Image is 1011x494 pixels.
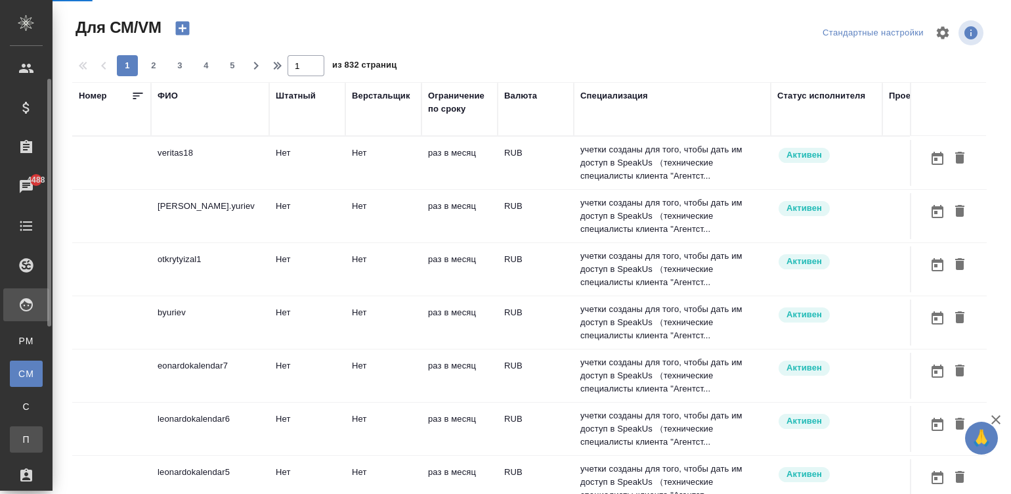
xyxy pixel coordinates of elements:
[786,308,822,321] p: Активен
[949,200,971,224] button: Удалить
[926,466,949,490] button: Открыть календарь загрузки
[151,140,269,186] td: veritas18
[269,140,345,186] td: Нет
[580,196,764,236] p: учетки созданы для того, чтобы дать им доступ в SpeakUs （технические специалисты клиента "Агентст...
[777,306,876,324] div: Рядовой исполнитель: назначай с учетом рейтинга
[151,406,269,452] td: leonardokalendar6
[949,306,971,330] button: Удалить
[958,20,986,45] span: Посмотреть информацию
[498,300,574,346] td: RUB
[345,300,421,346] td: Нет
[926,359,949,384] button: Открыть календарь загрузки
[269,246,345,292] td: Нет
[3,170,49,203] a: 4488
[10,328,43,354] a: PM
[345,246,421,292] td: Нет
[949,146,971,171] button: Удалить
[10,361,43,387] a: CM
[498,140,574,186] td: RUB
[970,424,993,452] span: 🙏
[428,89,491,116] div: Ограничение по сроку
[580,303,764,342] p: учетки созданы для того, чтобы дать им доступ в SpeakUs （технические специалисты клиента "Агентст...
[345,406,421,452] td: Нет
[276,89,316,102] div: Штатный
[498,406,574,452] td: RUB
[269,353,345,399] td: Нет
[269,406,345,452] td: Нет
[16,334,36,348] span: PM
[269,193,345,239] td: Нет
[786,202,822,215] p: Активен
[151,246,269,292] td: otkrytyizal1
[345,193,421,239] td: Нет
[352,89,410,102] div: Верстальщик
[10,426,43,453] a: П
[819,23,927,43] div: split button
[777,359,876,377] div: Рядовой исполнитель: назначай с учетом рейтинга
[949,359,971,384] button: Удалить
[949,466,971,490] button: Удалить
[580,356,764,395] p: учетки созданы для того, чтобы дать им доступ в SpeakUs （технические специалисты клиента "Агентст...
[421,300,498,346] td: раз в месяц
[580,143,764,183] p: учетки созданы для того, чтобы дать им доступ в SpeakUs （технические специалисты клиента "Агентст...
[196,55,217,76] button: 4
[889,89,965,102] div: Проектный отдел
[269,300,345,346] td: Нет
[16,367,36,380] span: CM
[158,89,178,102] div: ФИО
[927,17,958,49] span: Настроить таблицу
[421,246,498,292] td: раз в месяц
[10,393,43,420] a: С
[786,361,822,374] p: Активен
[580,89,648,102] div: Специализация
[143,59,164,72] span: 2
[421,140,498,186] td: раз в месяц
[19,173,53,187] span: 4488
[965,422,998,455] button: 🙏
[16,400,36,413] span: С
[169,59,190,72] span: 3
[580,250,764,289] p: учетки созданы для того, чтобы дать им доступ в SpeakUs （технические специалисты клиента "Агентст...
[345,140,421,186] td: Нет
[143,55,164,76] button: 2
[926,306,949,330] button: Открыть календарь загрузки
[72,17,161,38] span: Для СМ/VM
[222,55,243,76] button: 5
[777,89,865,102] div: Статус исполнителя
[498,246,574,292] td: RUB
[498,353,574,399] td: RUB
[926,200,949,224] button: Открыть календарь загрузки
[926,413,949,437] button: Открыть календарь загрузки
[498,193,574,239] td: RUB
[504,89,537,102] div: Валюта
[786,468,822,481] p: Активен
[196,59,217,72] span: 4
[580,409,764,449] p: учетки созданы для того, чтобы дать им доступ в SpeakUs （технические специалисты клиента "Агентст...
[926,253,949,277] button: Открыть календарь загрузки
[151,353,269,399] td: eonardokalendar7
[777,413,876,430] div: Рядовой исполнитель: назначай с учетом рейтинга
[222,59,243,72] span: 5
[421,406,498,452] td: раз в месяц
[777,200,876,217] div: Рядовой исполнитель: назначай с учетом рейтинга
[79,89,107,102] div: Номер
[332,57,397,76] span: из 832 страниц
[777,466,876,483] div: Рядовой исполнитель: назначай с учетом рейтинга
[786,255,822,268] p: Активен
[421,193,498,239] td: раз в месяц
[926,146,949,171] button: Открыть календарь загрузки
[777,253,876,271] div: Рядовой исполнитель: назначай с учетом рейтинга
[421,353,498,399] td: раз в месяц
[16,433,36,446] span: П
[786,415,822,428] p: Активен
[345,353,421,399] td: Нет
[777,146,876,164] div: Рядовой исполнитель: назначай с учетом рейтинга
[151,300,269,346] td: byuriev
[949,413,971,437] button: Удалить
[151,193,269,239] td: [PERSON_NAME].yuriev
[949,253,971,277] button: Удалить
[167,17,198,39] button: Создать
[169,55,190,76] button: 3
[786,148,822,162] p: Активен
